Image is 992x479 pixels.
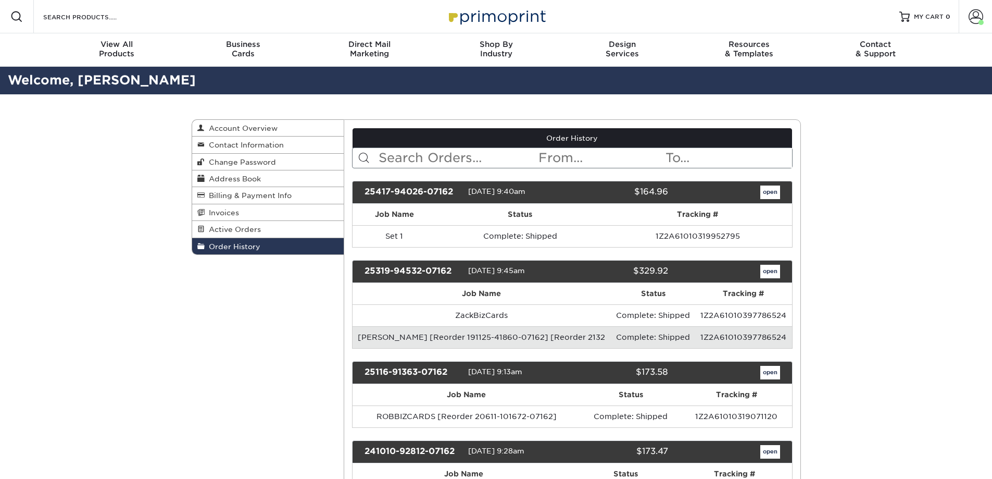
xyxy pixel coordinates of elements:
div: & Support [812,40,939,58]
span: Business [180,40,306,49]
input: SEARCH PRODUCTS..... [42,10,144,23]
a: Order History [192,238,344,254]
td: 1Z2A61010319071120 [681,406,792,427]
div: 25319-94532-07162 [357,265,468,278]
div: $173.47 [564,445,676,459]
div: Industry [433,40,559,58]
input: From... [537,148,664,168]
div: Marketing [306,40,433,58]
a: View AllProducts [54,33,180,67]
div: Cards [180,40,306,58]
div: Services [559,40,686,58]
span: [DATE] 9:45am [468,266,525,275]
input: To... [664,148,792,168]
a: Direct MailMarketing [306,33,433,67]
span: Account Overview [205,124,278,132]
td: Set 1 [353,225,436,247]
th: Job Name [353,283,611,304]
a: Shop ByIndustry [433,33,559,67]
input: Search Orders... [378,148,537,168]
td: Complete: Shipped [436,225,604,247]
a: Contact Information [192,137,344,153]
a: Active Orders [192,221,344,238]
div: Products [54,40,180,58]
a: Contact& Support [812,33,939,67]
span: Billing & Payment Info [205,191,292,200]
th: Status [611,283,695,304]
th: Tracking # [681,384,792,406]
a: Invoices [192,204,344,221]
div: $173.58 [564,366,676,379]
td: [PERSON_NAME] [Reorder 191125-41860-07162] [Reorder 2132 [353,326,611,348]
div: $164.96 [564,186,676,199]
td: 1Z2A61010397786524 [695,326,792,348]
th: Tracking # [604,204,792,225]
a: Resources& Templates [686,33,812,67]
div: $329.92 [564,265,676,278]
span: Address Book [205,175,261,183]
a: open [760,265,780,278]
a: open [760,186,780,199]
span: [DATE] 9:13am [468,367,522,376]
span: Shop By [433,40,559,49]
td: 1Z2A61010319952795 [604,225,792,247]
a: Billing & Payment Info [192,187,344,204]
span: Order History [205,242,260,251]
span: Contact [812,40,939,49]
span: Direct Mail [306,40,433,49]
span: [DATE] 9:28am [468,447,524,455]
td: 1Z2A61010397786524 [695,304,792,326]
span: Invoices [205,208,239,217]
a: Account Overview [192,120,344,137]
span: 0 [946,13,950,20]
span: Contact Information [205,141,284,149]
span: MY CART [914,13,944,21]
span: Active Orders [205,225,261,234]
a: BusinessCards [180,33,306,67]
th: Tracking # [695,283,792,304]
span: View All [54,40,180,49]
th: Job Name [353,204,436,225]
th: Status [580,384,681,406]
th: Status [436,204,604,225]
div: 241010-92812-07162 [357,445,468,459]
div: 25116-91363-07162 [357,366,468,379]
span: Resources [686,40,812,49]
span: [DATE] 9:40am [468,187,525,195]
img: Primoprint [444,5,548,28]
a: Address Book [192,170,344,187]
td: Complete: Shipped [611,326,695,348]
a: DesignServices [559,33,686,67]
a: Order History [353,128,792,148]
td: ZackBizCards [353,304,611,326]
div: & Templates [686,40,812,58]
th: Job Name [353,384,580,406]
span: Design [559,40,686,49]
td: Complete: Shipped [580,406,681,427]
a: open [760,366,780,379]
span: Change Password [205,158,276,166]
td: ROBBIZCARDS [Reorder 20611-101672-07162] [353,406,580,427]
div: 25417-94026-07162 [357,186,468,199]
td: Complete: Shipped [611,304,695,326]
a: open [760,445,780,459]
a: Change Password [192,154,344,170]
